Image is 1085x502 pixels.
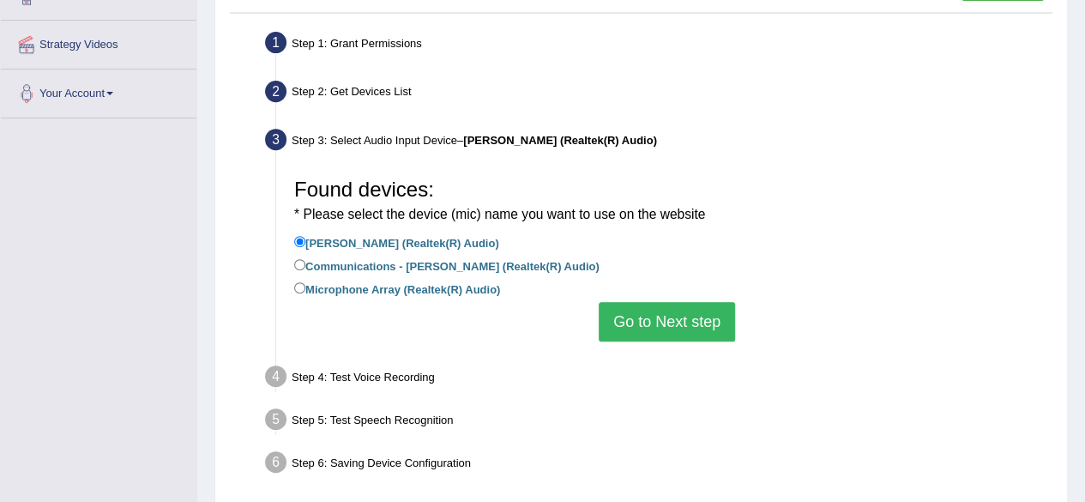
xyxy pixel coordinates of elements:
div: Step 3: Select Audio Input Device [257,124,1059,161]
label: [PERSON_NAME] (Realtek(R) Audio) [294,233,499,251]
b: [PERSON_NAME] (Realtek(R) Audio) [463,134,657,147]
a: Strategy Videos [1,21,196,64]
span: – [457,134,657,147]
div: Step 5: Test Speech Recognition [257,403,1059,441]
input: [PERSON_NAME] (Realtek(R) Audio) [294,236,305,247]
a: Your Account [1,70,196,112]
small: * Please select the device (mic) name you want to use on the website [294,207,705,221]
input: Microphone Array (Realtek(R) Audio) [294,282,305,293]
button: Go to Next step [599,302,735,342]
div: Step 6: Saving Device Configuration [257,446,1059,484]
h3: Found devices: [294,178,1040,224]
div: Step 1: Grant Permissions [257,27,1059,64]
div: Step 4: Test Voice Recording [257,360,1059,398]
label: Microphone Array (Realtek(R) Audio) [294,279,500,298]
label: Communications - [PERSON_NAME] (Realtek(R) Audio) [294,256,600,275]
div: Step 2: Get Devices List [257,76,1059,113]
input: Communications - [PERSON_NAME] (Realtek(R) Audio) [294,259,305,270]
